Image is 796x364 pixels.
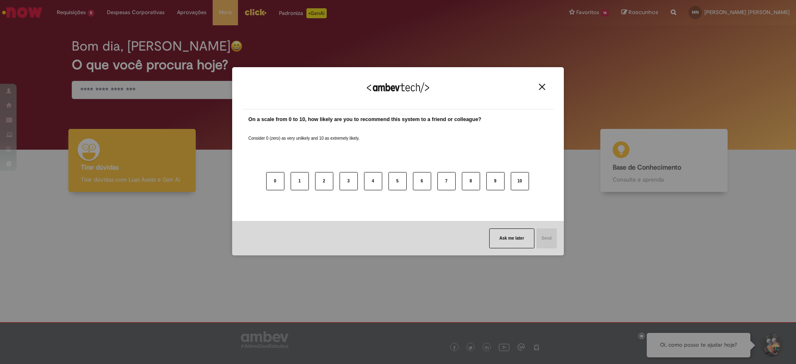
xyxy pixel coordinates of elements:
button: 7 [437,172,456,190]
button: 4 [364,172,382,190]
button: 5 [388,172,407,190]
button: 10 [511,172,529,190]
img: Close [539,84,545,90]
label: On a scale from 0 to 10, how likely are you to recommend this system to a friend or colleague? [248,116,481,124]
label: Consider 0 (zero) as very unlikely and 10 as extremely likely. [248,126,359,141]
button: Close [536,83,548,90]
button: 8 [462,172,480,190]
button: 2 [315,172,333,190]
img: Logo Ambevtech [367,83,429,93]
button: 6 [413,172,431,190]
button: 1 [291,172,309,190]
button: 0 [266,172,284,190]
button: Ask me later [489,228,534,248]
button: 9 [486,172,505,190]
button: 3 [340,172,358,190]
